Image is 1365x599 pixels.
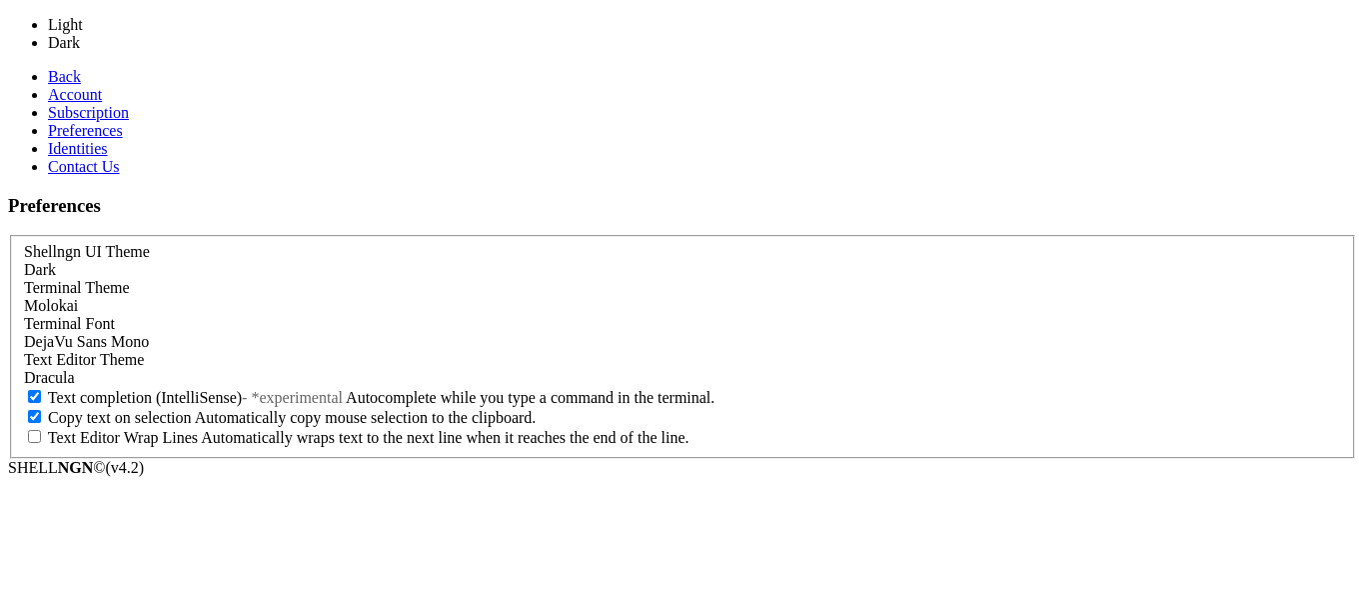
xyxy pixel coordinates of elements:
span: DejaVu Sans Mono [24,333,149,350]
span: Molokai [24,297,78,314]
li: Light [48,16,508,34]
div: Dracula [24,369,1341,387]
span: SHELL © [8,459,144,476]
span: 4.2.0 [106,459,145,476]
div: Molokai [24,297,1341,315]
a: Preferences [48,122,123,139]
a: Subscription [48,104,129,121]
input: Copy text on selection Automatically copy mouse selection to the clipboard. [28,410,41,423]
span: - *experimental [242,389,343,406]
label: Shellngn UI Theme [24,243,150,260]
span: Text Editor Wrap Lines [48,429,198,446]
span: Dracula [24,369,75,386]
span: Copy text on selection [48,409,192,426]
div: Dark [24,261,1341,279]
input: Text completion (IntelliSense)- *experimental Autocomplete while you type a command in the terminal. [28,390,41,403]
input: Text Editor Wrap Lines Automatically wraps text to the next line when it reaches the end of the l... [28,430,41,443]
div: DejaVu Sans Mono [24,333,1341,351]
li: Dark [48,34,508,52]
a: Contact Us [48,158,120,175]
a: Back [48,68,81,85]
span: Autocomplete while you type a command in the terminal. [346,389,714,406]
span: Automatically wraps text to the next line when it reaches the end of the line. [201,429,688,446]
span: Text completion (IntelliSense) [48,389,242,406]
b: NGN [58,459,94,476]
a: Account [48,86,102,103]
a: Identities [48,140,108,157]
label: Terminal Font [24,315,115,332]
span: Dark [24,261,56,278]
label: Text Editor Theme [24,351,144,368]
label: Terminal Theme [24,279,130,296]
h3: Preferences [8,195,1357,217]
span: Automatically copy mouse selection to the clipboard. [195,409,537,426]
